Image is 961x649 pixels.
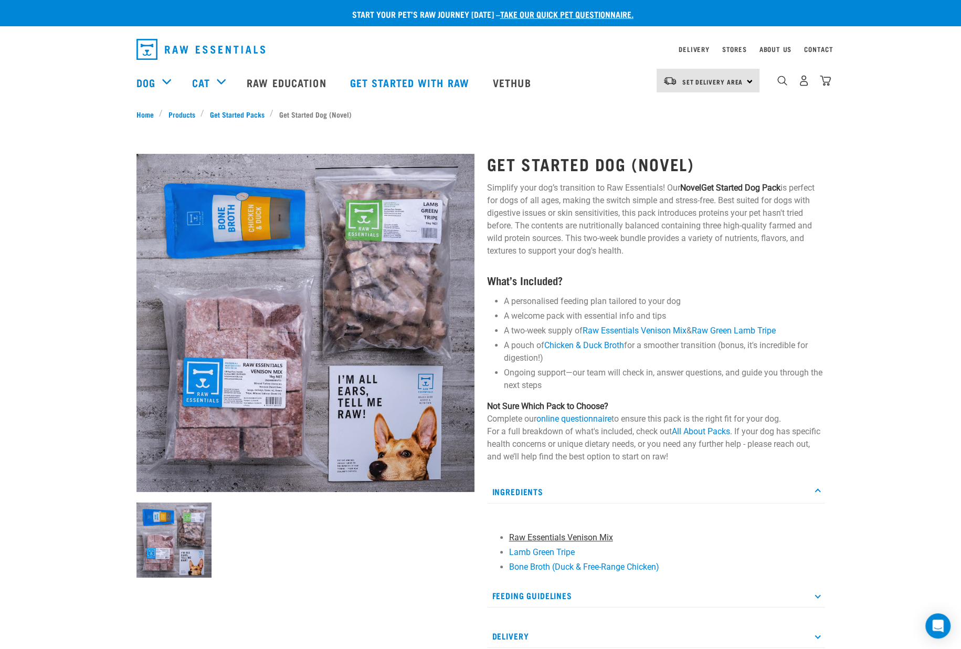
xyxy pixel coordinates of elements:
li: A two-week supply of & [504,324,825,337]
h1: Get Started Dog (Novel) [487,154,825,173]
a: Dog [136,75,155,90]
strong: Not Sure Which Pack to Choose? [487,401,608,411]
p: Complete our to ensure this pack is the right fit for your dog. For a full breakdown of what's in... [487,400,825,463]
a: Stores [722,47,747,51]
a: Cat [192,75,210,90]
a: Home [136,109,160,120]
a: Chicken & Duck Broth [544,340,624,350]
img: NSP Dog Novel Update [136,503,212,578]
a: Contact [804,47,833,51]
a: Raw Essentials Venison Mix [583,326,687,336]
p: Simplify your dog’s transition to Raw Essentials! Our is perfect for dogs of all ages, making the... [487,182,825,257]
img: Raw Essentials Logo [136,39,265,60]
nav: breadcrumbs [136,109,825,120]
a: Raw Green Lamb Tripe [692,326,776,336]
li: A pouch of for a smoother transition (bonus, it's incredible for digestion!) [504,339,825,364]
a: Products [163,109,200,120]
a: About Us [759,47,791,51]
a: Vethub [482,61,544,103]
a: Raw Essentials Venison Mix [509,532,613,542]
img: home-icon-1@2x.png [777,76,787,86]
a: Raw Education [236,61,339,103]
strong: Novel [680,183,701,193]
li: Ongoing support—our team will check in, answer questions, and guide you through the next steps [504,367,825,392]
img: van-moving.png [663,76,677,86]
p: Ingredients [487,480,825,504]
strong: Get Started Dog Pack [701,183,780,193]
li: A welcome pack with essential info and tips [504,310,825,322]
a: Bone Broth (Duck & Free-Range Chicken) [509,562,659,572]
a: All About Packs [672,426,730,436]
img: user.png [798,75,809,86]
div: Open Intercom Messenger [925,613,951,638]
strong: What’s Included? [487,277,563,283]
img: NSP Dog Novel Update [136,154,474,492]
p: Feeding Guidelines [487,584,825,608]
p: Delivery [487,624,825,648]
a: Get Started Packs [204,109,270,120]
img: home-icon@2x.png [820,75,831,86]
a: Lamb Green Tripe [509,547,575,557]
span: Set Delivery Area [682,80,743,83]
li: A personalised feeding plan tailored to your dog [504,295,825,308]
a: Get started with Raw [340,61,482,103]
nav: dropdown navigation [128,35,833,64]
a: take our quick pet questionnaire. [500,12,633,16]
a: online questionnaire [536,414,611,424]
a: Delivery [679,47,709,51]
